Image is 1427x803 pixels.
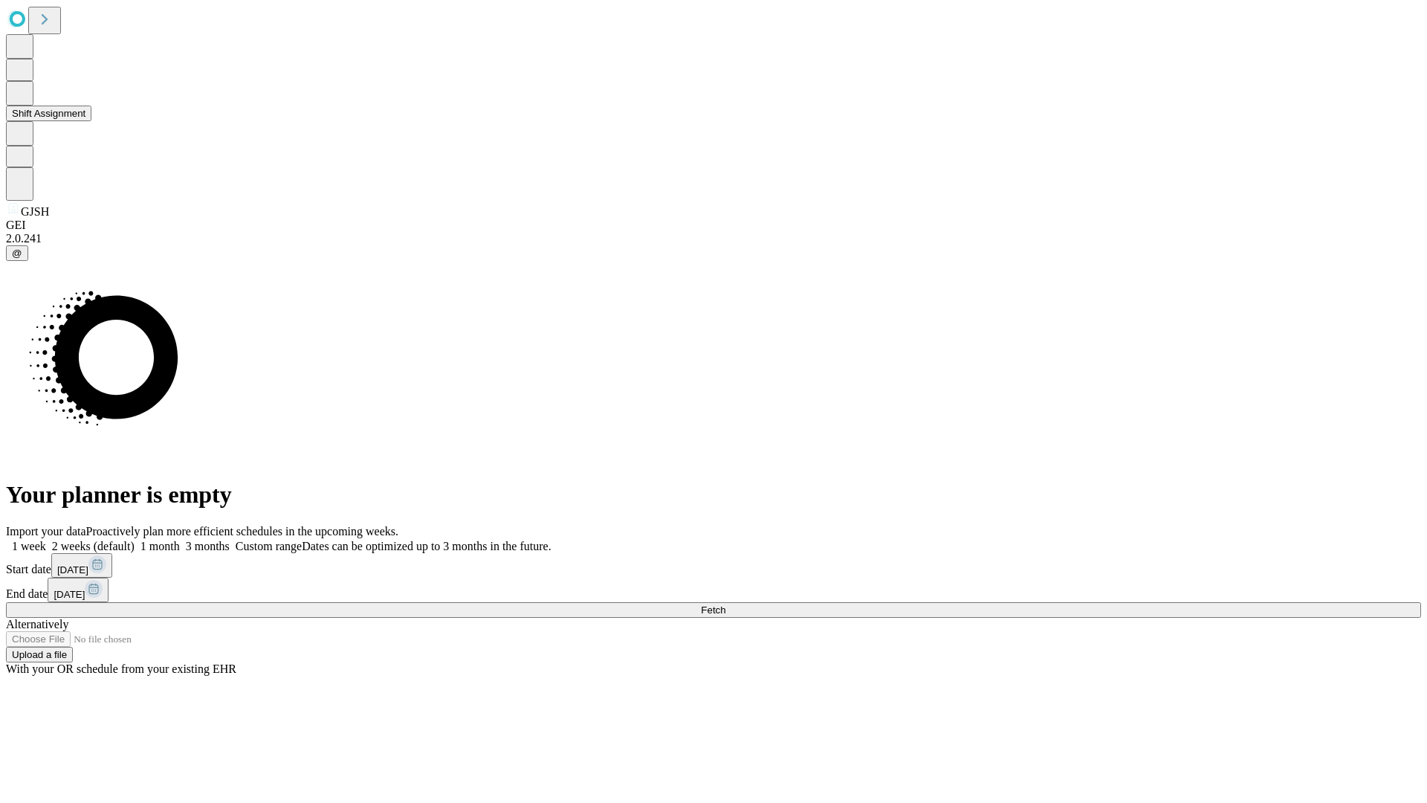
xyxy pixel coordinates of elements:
[12,540,46,552] span: 1 week
[57,564,88,575] span: [DATE]
[6,106,91,121] button: Shift Assignment
[12,248,22,259] span: @
[6,662,236,675] span: With your OR schedule from your existing EHR
[86,525,398,538] span: Proactively plan more efficient schedules in the upcoming weeks.
[6,578,1421,602] div: End date
[6,219,1421,232] div: GEI
[236,540,302,552] span: Custom range
[54,589,85,600] span: [DATE]
[6,618,68,631] span: Alternatively
[21,205,49,218] span: GJSH
[48,578,109,602] button: [DATE]
[701,604,725,616] span: Fetch
[52,540,135,552] span: 2 weeks (default)
[6,525,86,538] span: Import your data
[51,553,112,578] button: [DATE]
[140,540,180,552] span: 1 month
[186,540,230,552] span: 3 months
[6,481,1421,509] h1: Your planner is empty
[6,647,73,662] button: Upload a file
[6,602,1421,618] button: Fetch
[6,245,28,261] button: @
[302,540,551,552] span: Dates can be optimized up to 3 months in the future.
[6,232,1421,245] div: 2.0.241
[6,553,1421,578] div: Start date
